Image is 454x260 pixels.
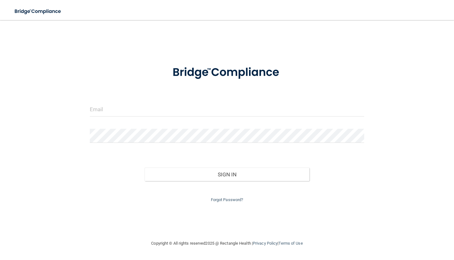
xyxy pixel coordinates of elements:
[145,168,309,181] button: Sign In
[211,197,243,202] a: Forgot Password?
[9,5,67,18] img: bridge_compliance_login_screen.278c3ca4.svg
[90,102,364,117] input: Email
[113,233,341,253] div: Copyright © All rights reserved 2025 @ Rectangle Health | |
[161,58,293,87] img: bridge_compliance_login_screen.278c3ca4.svg
[278,241,303,246] a: Terms of Use
[253,241,278,246] a: Privacy Policy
